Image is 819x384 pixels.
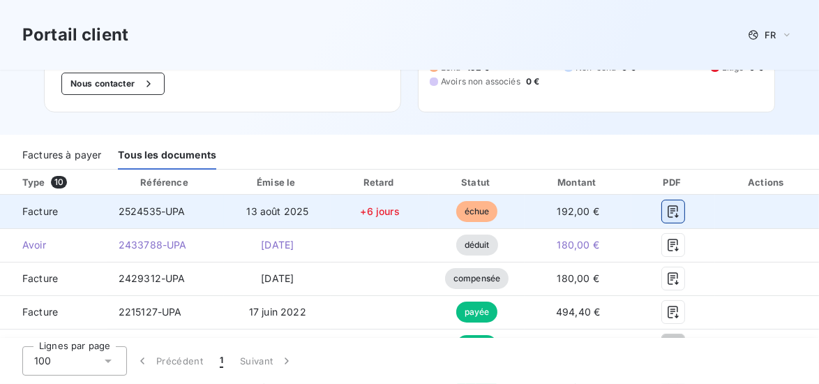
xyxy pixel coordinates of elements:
span: 2215127-UPA [119,306,182,318]
span: 10 [51,176,67,189]
span: 180,00 € [557,272,599,284]
div: Actions [718,175,816,189]
button: Suivant [232,346,302,376]
span: 180,00 € [557,239,599,251]
span: +6 jours [361,205,400,217]
span: 17 juin 2022 [249,306,306,318]
div: PDF [634,175,712,189]
button: Nous contacter [61,73,165,95]
span: échue [456,201,498,222]
span: 2433788-UPA [119,239,187,251]
span: [DATE] [261,239,294,251]
div: Tous les documents [118,140,216,170]
span: 494,40 € [556,306,600,318]
span: 192,00 € [557,205,599,217]
div: Statut [432,175,522,189]
span: [DATE] [261,272,294,284]
div: Référence [140,177,188,188]
span: Facture [11,305,96,319]
span: compensée [445,268,509,289]
span: payée [456,335,498,356]
div: Retard [333,175,426,189]
span: FR [765,29,776,40]
span: 2524535-UPA [119,205,186,217]
span: déduit [456,235,498,256]
span: Avoir [11,238,96,252]
span: 1 [220,354,223,368]
span: 100 [34,354,51,368]
h3: Portail client [22,22,128,47]
div: Factures à payer [22,140,101,170]
span: Avoirs non associés [441,75,520,88]
div: Montant [527,175,629,189]
span: Facture [11,272,96,286]
button: Précédent [127,346,211,376]
span: 2429312-UPA [119,272,186,284]
span: payée [456,302,498,323]
span: Facture [11,205,96,219]
div: Type [14,175,105,189]
div: Émise le [227,175,328,189]
span: 13 août 2025 [246,205,308,217]
button: 1 [211,346,232,376]
span: 0 € [526,75,539,88]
